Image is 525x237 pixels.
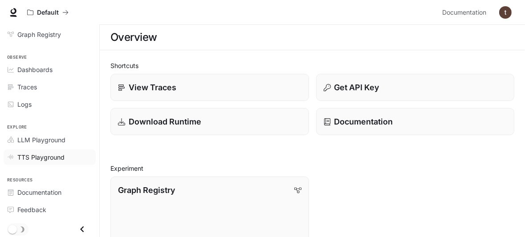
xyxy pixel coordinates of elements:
[37,9,59,16] p: Default
[316,74,515,101] button: Get API Key
[8,224,17,234] span: Dark mode toggle
[129,116,201,128] p: Download Runtime
[110,74,309,101] a: View Traces
[129,81,176,93] p: View Traces
[17,65,53,74] span: Dashboards
[4,27,96,42] a: Graph Registry
[4,79,96,95] a: Traces
[17,100,32,109] span: Logs
[316,108,515,135] a: Documentation
[4,202,96,217] a: Feedback
[118,184,175,196] p: Graph Registry
[17,188,61,197] span: Documentation
[4,96,96,112] a: Logs
[4,62,96,77] a: Dashboards
[334,116,393,128] p: Documentation
[110,108,309,135] a: Download Runtime
[17,153,65,162] span: TTS Playground
[4,185,96,200] a: Documentation
[499,6,512,19] img: User avatar
[110,164,514,173] h2: Experiment
[110,28,157,46] h1: Overview
[17,205,46,214] span: Feedback
[110,61,514,70] h2: Shortcuts
[17,135,65,145] span: LLM Playground
[4,149,96,165] a: TTS Playground
[439,4,493,21] a: Documentation
[17,82,37,92] span: Traces
[23,4,73,21] button: All workspaces
[4,132,96,148] a: LLM Playground
[497,4,514,21] button: User avatar
[17,30,61,39] span: Graph Registry
[442,7,486,18] span: Documentation
[334,81,379,93] p: Get API Key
